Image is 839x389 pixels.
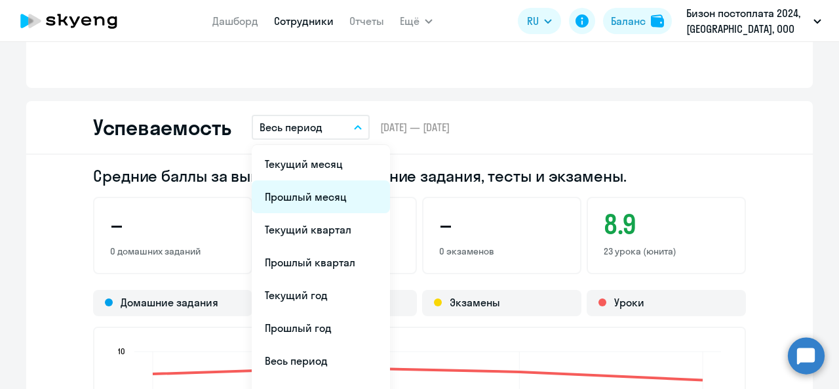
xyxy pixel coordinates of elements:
[93,290,252,316] div: Домашние задания
[518,8,561,34] button: RU
[110,209,235,240] h3: –
[349,14,384,28] a: Отчеты
[604,245,729,257] p: 23 урока (юнита)
[93,114,231,140] h2: Успеваемость
[527,13,539,29] span: RU
[380,120,450,134] span: [DATE] — [DATE]
[686,5,808,37] p: Бизон постоплата 2024, [GEOGRAPHIC_DATA], ООО
[680,5,828,37] button: Бизон постоплата 2024, [GEOGRAPHIC_DATA], ООО
[439,209,564,240] h3: –
[93,165,746,186] h2: Средние баллы за выполненные домашние задания, тесты и экзамены.
[611,13,646,29] div: Баланс
[439,245,564,257] p: 0 экзаменов
[651,14,664,28] img: balance
[400,8,433,34] button: Ещё
[400,13,419,29] span: Ещё
[252,115,370,140] button: Весь период
[274,14,334,28] a: Сотрудники
[604,209,729,240] h3: 8.9
[260,119,322,135] p: Весь период
[603,8,672,34] button: Балансbalance
[587,290,746,316] div: Уроки
[110,245,235,257] p: 0 домашних заданий
[118,346,125,356] text: 10
[212,14,258,28] a: Дашборд
[422,290,581,316] div: Экзамены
